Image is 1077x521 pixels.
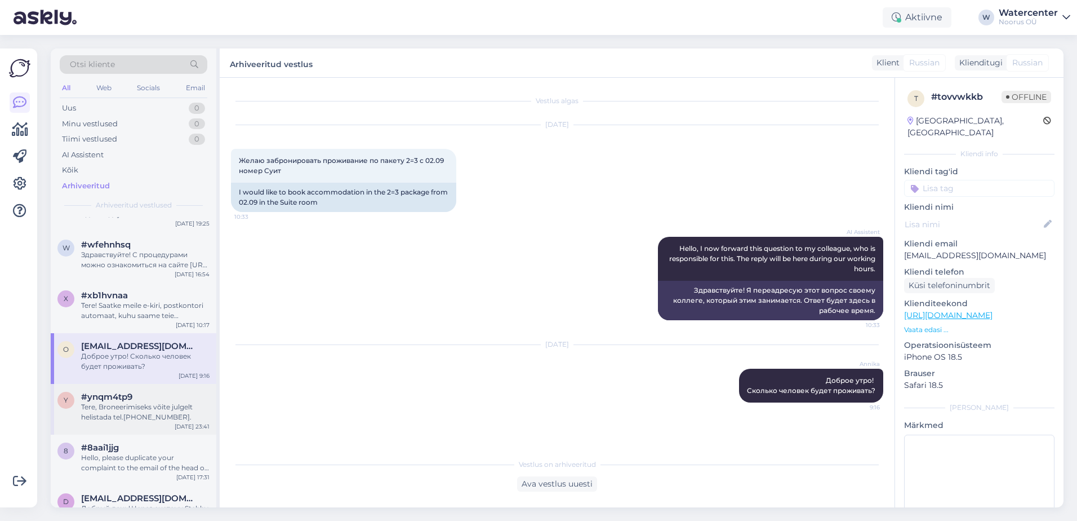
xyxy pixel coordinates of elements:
div: [PERSON_NAME] [904,403,1054,413]
span: y [64,396,68,404]
span: Otsi kliente [70,59,115,70]
div: Ava vestlus uuesti [517,476,597,492]
p: Vaata edasi ... [904,325,1054,335]
div: AI Assistent [62,149,104,161]
div: [DATE] 19:25 [175,219,210,228]
div: Здравствуйте! Я переадресую этот вопрос своему коллеге, который этим занимается. Ответ будет здес... [658,281,883,320]
span: #8aai1jjg [81,443,119,453]
div: Aktiivne [883,7,951,28]
div: All [60,81,73,95]
div: Minu vestlused [62,118,118,130]
div: 0 [189,118,205,130]
div: [DATE] 16:54 [175,270,210,279]
div: Watercenter [999,8,1058,17]
div: Küsi telefoninumbrit [904,278,995,293]
div: Здравствуйте! С процедурами можно ознакомиться на сайте [URL][DOMAIN_NAME] Хорошего дня. [81,250,210,270]
span: Vestlus on arhiveeritud [519,460,596,470]
div: 0 [189,134,205,145]
div: [DATE] 23:41 [175,422,210,431]
div: Klienditugi [955,57,1003,69]
div: I would like to book accommodation in the 2=3 package from 02.09 in the Suite room [231,183,456,212]
a: WatercenterNoorus OÜ [999,8,1070,27]
input: Lisa tag [904,180,1054,197]
p: Operatsioonisüsteem [904,339,1054,351]
a: [URL][DOMAIN_NAME] [904,310,993,320]
div: Kliendi info [904,149,1054,159]
p: Kliendi nimi [904,201,1054,213]
span: AI Assistent [838,228,880,236]
span: #wfehnhsq [81,240,131,250]
span: #ynqm4tp9 [81,392,132,402]
span: Russian [1012,57,1043,69]
p: Märkmed [904,420,1054,431]
span: w [63,244,70,252]
div: Email [184,81,207,95]
div: [DATE] [231,339,883,350]
span: Annika [838,360,880,368]
div: Web [94,81,114,95]
div: Tere! Saatke meile e-kiri, postkontori automaat, kuhu saame teie kõrvarõnga saata, Teie telefoni ... [81,301,210,321]
span: Arhiveeritud vestlused [96,200,172,210]
span: Hello, I now forward this question to my colleague, who is responsible for this. The reply will b... [669,244,877,273]
span: oksana9202@gmail.com [81,341,198,351]
div: Kõik [62,165,78,176]
p: [EMAIL_ADDRESS][DOMAIN_NAME] [904,250,1054,262]
span: dgns10@mail.ru [81,493,198,504]
p: Brauser [904,368,1054,379]
p: Kliendi email [904,238,1054,250]
span: Желаю забронировать проживание по пакету 2=3 с 02.09 номер Суит [239,156,446,175]
div: [GEOGRAPHIC_DATA], [GEOGRAPHIC_DATA] [907,115,1043,139]
span: 10:33 [838,321,880,329]
div: Tiimi vestlused [62,134,117,145]
span: 8 [64,447,68,455]
span: 9:16 [838,403,880,412]
span: #xb1hvnaa [81,290,128,301]
p: Kliendi telefon [904,266,1054,278]
span: Russian [909,57,940,69]
div: [DATE] 10:17 [176,321,210,329]
span: t [914,94,918,103]
span: o [63,345,69,354]
div: Klient [872,57,900,69]
div: Uus [62,103,76,114]
span: d [63,497,69,506]
span: x [64,294,68,303]
label: Arhiveeritud vestlus [230,55,313,70]
div: [DATE] 9:16 [179,372,210,380]
div: Noorus OÜ [999,17,1058,27]
p: Klienditeekond [904,298,1054,310]
p: Kliendi tag'id [904,166,1054,178]
span: Offline [1002,91,1051,103]
div: 0 [189,103,205,114]
span: 10:33 [234,213,277,221]
p: iPhone OS 18.5 [904,351,1054,363]
div: W [978,10,994,25]
div: [DATE] [231,120,883,130]
div: Hello, please duplicate your complaint to the email of the head of the water and bath complex: [E... [81,453,210,473]
div: Vestlus algas [231,96,883,106]
div: Socials [135,81,162,95]
div: Tere, Broneerimiseks võite julgelt helistada tel.[PHONE_NUMBER]. [81,402,210,422]
div: Доброе утро! Сколько человек будет проживать? [81,351,210,372]
div: Arhiveeritud [62,180,110,192]
img: Askly Logo [9,58,30,79]
div: # tovvwkkb [931,90,1002,104]
input: Lisa nimi [905,218,1042,231]
div: [DATE] 17:31 [176,473,210,482]
p: Safari 18.5 [904,379,1054,391]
